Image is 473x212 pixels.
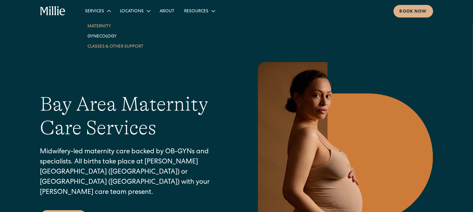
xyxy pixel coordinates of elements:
[40,147,229,198] p: Midwifery-led maternity care backed by OB-GYNs and specialists. All births take place at [PERSON_...
[80,16,151,56] nav: Services
[155,6,179,16] a: About
[184,8,208,15] div: Resources
[85,8,104,15] div: Services
[40,92,229,140] h1: Bay Area Maternity Care Services
[40,6,66,16] a: home
[115,6,155,16] div: Locations
[83,31,148,41] a: Gynecology
[120,8,144,15] div: Locations
[80,6,115,16] div: Services
[400,9,427,15] div: Book now
[394,5,433,18] a: Book now
[179,6,219,16] div: Resources
[83,21,148,31] a: Maternity
[83,41,148,51] a: Classes & Other Support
